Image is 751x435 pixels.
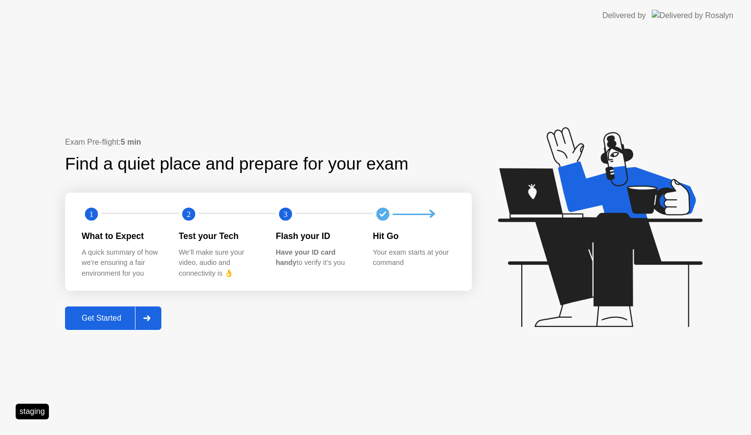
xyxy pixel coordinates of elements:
b: Have your ID card handy [276,248,335,267]
div: Find a quiet place and prepare for your exam [65,151,410,177]
text: 1 [89,210,93,219]
button: Get Started [65,306,161,330]
div: What to Expect [82,230,163,242]
div: staging [16,404,49,419]
text: 3 [284,210,287,219]
div: Flash your ID [276,230,357,242]
div: Get Started [68,314,135,323]
div: to verify it’s you [276,247,357,268]
div: A quick summary of how we’re ensuring a fair environment for you [82,247,163,279]
div: Exam Pre-flight: [65,136,472,148]
b: 5 min [121,138,141,146]
div: Hit Go [373,230,455,242]
div: Test your Tech [179,230,261,242]
text: 2 [186,210,190,219]
img: Delivered by Rosalyn [652,10,733,21]
div: We’ll make sure your video, audio and connectivity is 👌 [179,247,261,279]
div: Your exam starts at your command [373,247,455,268]
div: Delivered by [602,10,646,22]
